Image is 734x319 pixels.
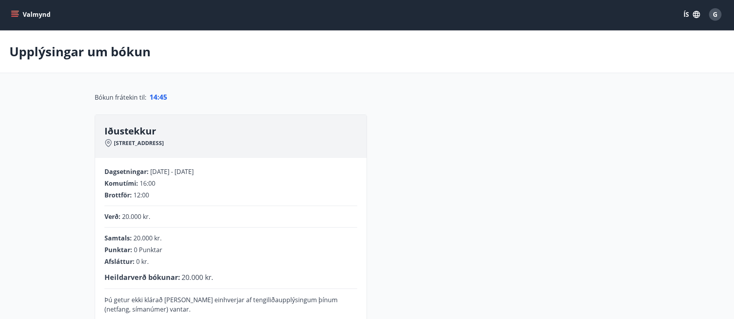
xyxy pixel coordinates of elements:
[133,234,162,242] span: 20.000 kr.
[140,179,155,188] span: 16:00
[104,191,132,199] span: Brottför :
[9,7,54,22] button: menu
[149,92,159,102] span: 14 :
[122,212,150,221] span: 20.000 kr.
[159,92,167,102] span: 45
[104,179,138,188] span: Komutími :
[182,272,213,282] span: 20.000 kr.
[713,10,718,19] span: G
[9,43,151,60] p: Upplýsingar um bókun
[114,139,164,147] span: [STREET_ADDRESS]
[104,212,121,221] span: Verð :
[104,257,135,266] span: Afsláttur :
[150,167,194,176] span: [DATE] - [DATE]
[104,272,180,282] span: Heildarverð bókunar :
[104,246,132,254] span: Punktar :
[104,167,149,176] span: Dagsetningar :
[104,234,132,242] span: Samtals :
[136,257,149,266] span: 0 kr.
[134,246,162,254] span: 0 Punktar
[679,7,704,22] button: ÍS
[95,93,146,102] span: Bókun frátekin til :
[706,5,725,24] button: G
[133,191,149,199] span: 12:00
[104,124,367,138] h3: Iðustekkur
[104,296,338,314] span: Þú getur ekki klárað [PERSON_NAME] einhverjar af tengiliðaupplýsingum þínum (netfang, símanúmer) ...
